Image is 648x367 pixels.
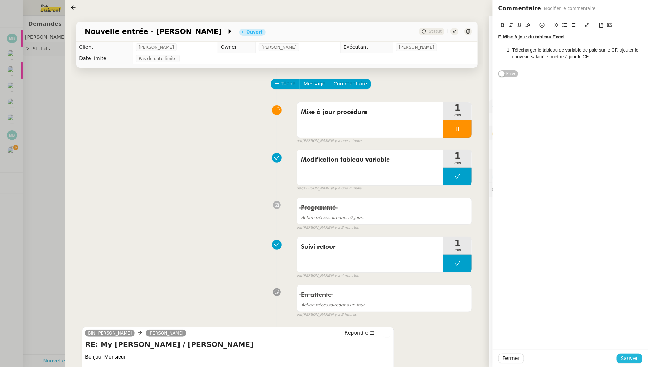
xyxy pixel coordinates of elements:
span: Bonjour Monsieur, [85,354,127,360]
a: BIN [PERSON_NAME] [85,330,134,336]
span: par [297,273,303,279]
button: Répondre [342,329,377,337]
span: dans un jour [301,302,365,307]
div: 🔐Données client [489,126,648,140]
span: 1 [443,104,472,112]
span: [PERSON_NAME] [139,44,174,51]
span: Modifier le commentaire [544,5,596,12]
small: [PERSON_NAME] [297,312,357,318]
span: il y a une minute [332,186,361,192]
span: 🔐 [492,129,538,137]
td: Exécutant [340,42,393,53]
span: 1 [443,239,472,247]
span: [PERSON_NAME] [399,44,434,51]
button: Fermer [498,354,524,363]
button: Commentaire [329,79,371,89]
span: Action nécessaire [301,215,339,220]
span: min [443,247,472,253]
span: il y a 3 minutes [332,225,359,231]
span: Répondre [345,329,368,336]
div: Ouvert [246,30,262,34]
span: Privé [506,70,517,77]
span: par [297,186,303,192]
span: [PERSON_NAME] [261,44,297,51]
span: 1 [443,152,472,160]
span: Programmé [301,205,336,211]
button: Privé [498,70,518,77]
span: Message [304,80,325,88]
span: Mise à jour procédure [301,107,440,118]
span: Commentaire [498,4,541,13]
span: il y a 4 minutes [332,273,359,279]
small: [PERSON_NAME] [297,273,359,279]
li: Télécharger le tableau de variable de paie sur le CF, ajouter le nouveau salarié et mettre à jour... [505,47,643,60]
span: min [443,112,472,118]
span: Nouvelle entrée - [PERSON_NAME] [85,28,226,35]
span: Commentaire [333,80,367,88]
span: ⏲️ [492,173,546,179]
span: Statut [429,29,442,34]
button: Tâche [271,79,300,89]
h4: RE: My [PERSON_NAME] / [PERSON_NAME] [85,339,391,349]
span: Modification tableau variable [301,155,440,165]
td: Date limite [76,53,133,64]
span: il y a 3 heures [332,312,357,318]
div: 💬Commentaires 7 [489,183,648,197]
span: Pas de date limite [139,55,177,62]
span: Sauver [621,354,638,362]
small: [PERSON_NAME] [297,138,362,144]
td: Client [76,42,133,53]
small: [PERSON_NAME] [297,186,362,192]
span: Action nécessaire [301,302,339,307]
span: dans 9 jours [301,215,364,220]
button: Sauver [617,354,642,363]
span: par [297,312,303,318]
span: il y a une minute [332,138,361,144]
span: Fermer [503,354,520,362]
u: F. Mise à jour du tableau Excel [498,34,565,40]
a: [PERSON_NAME] [146,330,187,336]
button: Message [299,79,329,89]
div: ⚙️Procédures [489,99,648,113]
span: En attente [301,292,332,298]
span: par [297,225,303,231]
td: Owner [218,42,255,53]
span: Suivi retour [301,242,440,252]
span: min [443,160,472,166]
small: [PERSON_NAME] [297,225,359,231]
span: 💬 [492,187,550,193]
span: Tâche [281,80,296,88]
span: ⚙️ [492,102,529,110]
span: par [297,138,303,144]
div: ⏲️Tâches 108:14 [489,169,648,183]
